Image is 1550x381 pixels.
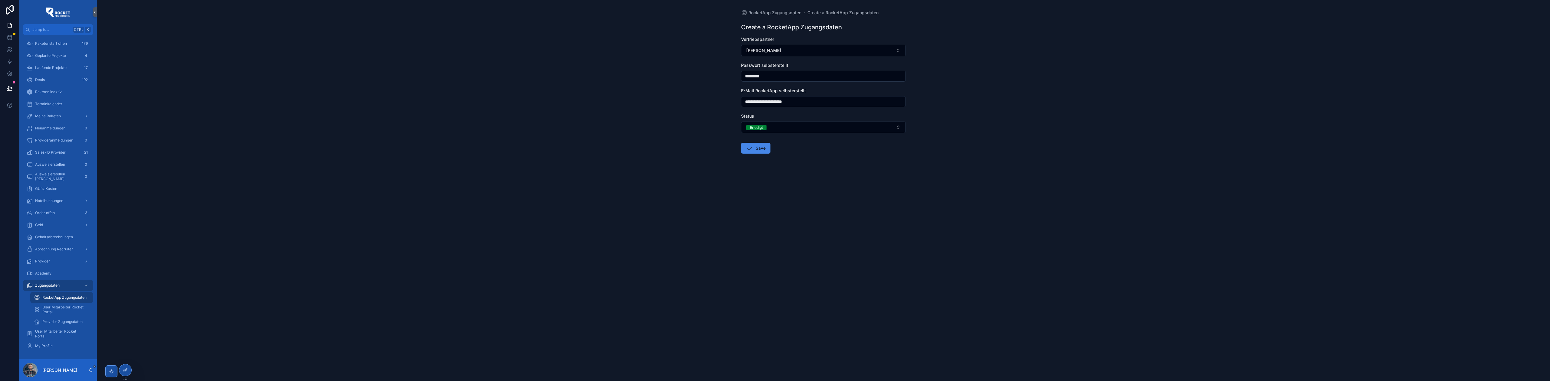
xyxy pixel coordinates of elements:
[85,27,90,32] span: K
[46,7,70,17] img: App logo
[35,65,67,70] span: Laufende Projekte
[23,99,93,109] a: Terminkalender
[35,186,57,191] span: GU´s, Kosten
[80,40,90,47] div: 179
[35,172,80,181] span: Ausweis erstellen [PERSON_NAME]
[23,147,93,158] a: Sales-ID Provider21
[82,64,90,71] div: 17
[35,259,50,264] span: Provider
[741,10,801,16] a: RocketApp Zugangsdaten
[35,138,73,143] span: Provideranmeldungen
[741,113,754,119] span: Status
[82,161,90,168] div: 0
[23,135,93,146] a: Provideranmeldungen0
[807,10,879,16] a: Create a RocketApp Zugangsdaten
[35,344,53,348] span: My Profile
[23,62,93,73] a: Laufende Projekte17
[23,38,93,49] a: Raketenstart offen179
[35,114,61,119] span: Meine Raketen
[23,207,93,218] a: Order offen3
[35,102,62,106] span: Terminkalender
[23,232,93,243] a: Gehaltsabrechnungen
[30,304,93,315] a: User Mitarbeiter Rocket Portal
[35,126,65,131] span: Neuanmeldungen
[23,123,93,134] a: Neuanmeldungen0
[42,305,87,314] span: User Mitarbeiter Rocket Portal
[23,256,93,267] a: Provider
[741,63,788,68] span: Passwort selbsterstellt
[746,47,781,54] span: [PERSON_NAME]
[82,137,90,144] div: 0
[23,50,93,61] a: Geplante Projekte4
[42,319,83,324] span: Provider Zugangsdaten
[35,329,87,339] span: User Mitarbeiter Rocket Portal
[23,244,93,255] a: Abrechnung Recruiter
[23,74,93,85] a: Deals192
[19,35,97,359] div: scrollable content
[35,235,73,239] span: Gehaltsabrechnungen
[23,220,93,230] a: Geld
[30,292,93,303] a: RocketApp Zugangsdaten
[82,149,90,156] div: 21
[30,316,93,327] a: Provider Zugangsdaten
[23,280,93,291] a: Zugangsdaten
[23,86,93,97] a: Raketen inaktiv
[35,198,63,203] span: Hotelbuchungen
[35,77,45,82] span: Deals
[23,183,93,194] a: GU´s, Kosten
[42,367,77,373] p: [PERSON_NAME]
[23,111,93,122] a: Meine Raketen
[741,143,770,154] button: Save
[82,125,90,132] div: 0
[35,90,62,94] span: Raketen inaktiv
[23,171,93,182] a: Ausweis erstellen [PERSON_NAME]0
[23,159,93,170] a: Ausweis erstellen0
[23,24,93,35] button: Jump to...CtrlK
[42,295,87,300] span: RocketApp Zugangsdaten
[82,173,90,180] div: 0
[741,45,906,56] button: Select Button
[35,41,67,46] span: Raketenstart offen
[748,10,801,16] span: RocketApp Zugangsdaten
[35,210,55,215] span: Order offen
[741,122,906,133] button: Select Button
[35,283,60,288] span: Zugangsdaten
[35,223,43,227] span: Geld
[35,150,66,155] span: Sales-ID Provider
[35,271,51,276] span: Academy
[741,23,842,31] h1: Create a RocketApp Zugangsdaten
[23,195,93,206] a: Hotelbuchungen
[80,76,90,83] div: 192
[741,37,774,42] span: Vertriebspartner
[35,162,65,167] span: Ausweis erstellen
[73,27,84,33] span: Ctrl
[750,125,763,130] div: Erledigt
[23,268,93,279] a: Academy
[23,340,93,351] a: My Profile
[32,27,71,32] span: Jump to...
[23,328,93,339] a: User Mitarbeiter Rocket Portal
[82,52,90,59] div: 4
[82,209,90,217] div: 3
[35,53,66,58] span: Geplante Projekte
[35,247,73,252] span: Abrechnung Recruiter
[741,88,806,93] span: E-Mail RocketApp selbsterstellt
